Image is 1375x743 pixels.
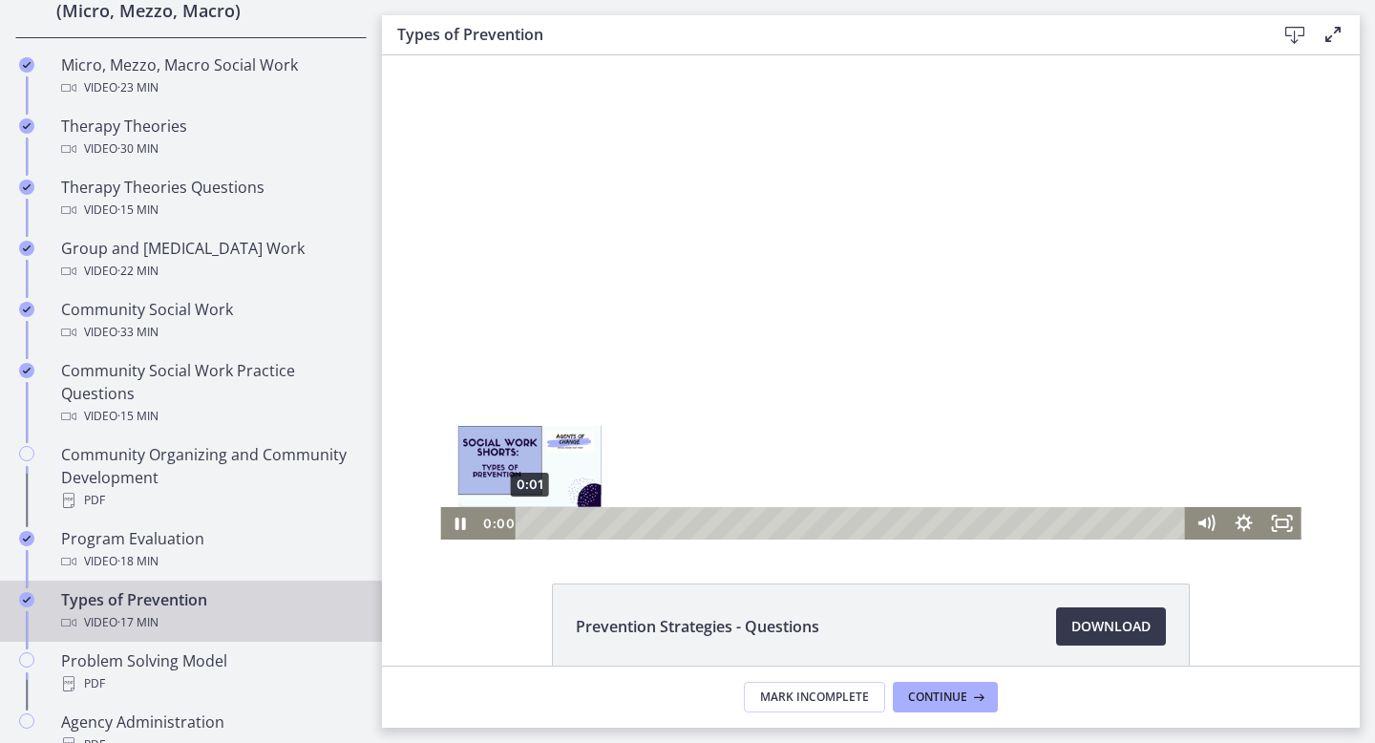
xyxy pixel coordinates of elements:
div: Program Evaluation [61,527,359,573]
div: Video [61,321,359,344]
i: Completed [19,531,34,546]
iframe: To enrich screen reader interactions, please activate Accessibility in Grammarly extension settings [382,55,1360,540]
div: Community Social Work [61,298,359,344]
span: · 15 min [117,199,159,222]
div: Community Social Work Practice Questions [61,359,359,428]
span: Download [1071,615,1151,638]
button: Mute [805,452,843,484]
div: Group and [MEDICAL_DATA] Work [61,237,359,283]
span: · 15 min [117,405,159,428]
div: Video [61,550,359,573]
span: Continue [908,690,967,705]
a: Download [1056,607,1166,646]
button: Fullscreen [881,452,920,484]
i: Completed [19,118,34,134]
span: · 22 min [117,260,159,283]
div: Video [61,138,359,160]
div: Video [61,76,359,99]
div: Therapy Theories Questions [61,176,359,222]
span: Mark Incomplete [760,690,869,705]
span: · 17 min [117,611,159,634]
div: Therapy Theories [61,115,359,160]
div: Problem Solving Model [61,649,359,695]
div: Video [61,199,359,222]
button: Show settings menu [843,452,881,484]
button: Mark Incomplete [744,682,885,712]
div: Micro, Mezzo, Macro Social Work [61,53,359,99]
div: Community Organizing and Community Development [61,443,359,512]
i: Completed [19,592,34,607]
i: Completed [19,302,34,317]
span: Prevention Strategies - Questions [576,615,819,638]
div: PDF [61,489,359,512]
div: Types of Prevention [61,588,359,634]
span: · 23 min [117,76,159,99]
div: Video [61,611,359,634]
span: · 18 min [117,550,159,573]
i: Completed [19,57,34,73]
span: · 30 min [117,138,159,160]
i: Completed [19,363,34,378]
i: Completed [19,180,34,195]
div: PDF [61,672,359,695]
button: Continue [893,682,998,712]
span: · 33 min [117,321,159,344]
h3: Types of Prevention [397,23,1245,46]
div: Video [61,405,359,428]
div: Video [61,260,359,283]
i: Completed [19,241,34,256]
